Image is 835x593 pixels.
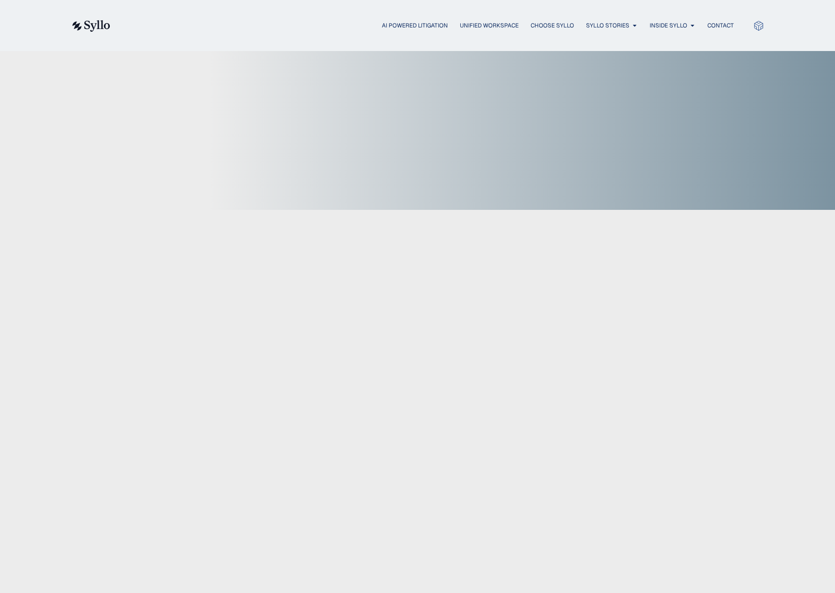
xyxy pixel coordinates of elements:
[586,21,629,30] a: Syllo Stories
[707,21,734,30] a: Contact
[650,21,687,30] a: Inside Syllo
[71,20,110,32] img: syllo
[382,21,448,30] a: AI Powered Litigation
[531,21,574,30] a: Choose Syllo
[130,21,734,30] div: Menu Toggle
[130,21,734,30] nav: Menu
[460,21,519,30] a: Unified Workspace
